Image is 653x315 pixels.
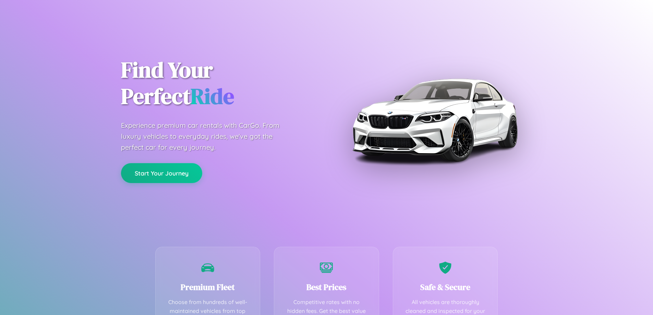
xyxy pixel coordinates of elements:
[285,281,368,293] h3: Best Prices
[121,57,316,110] h1: Find Your Perfect
[166,281,250,293] h3: Premium Fleet
[121,120,292,153] p: Experience premium car rentals with CarGo. From luxury vehicles to everyday rides, we've got the ...
[349,34,520,206] img: Premium BMW car rental vehicle
[403,281,487,293] h3: Safe & Secure
[121,163,202,183] button: Start Your Journey
[191,81,234,111] span: Ride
